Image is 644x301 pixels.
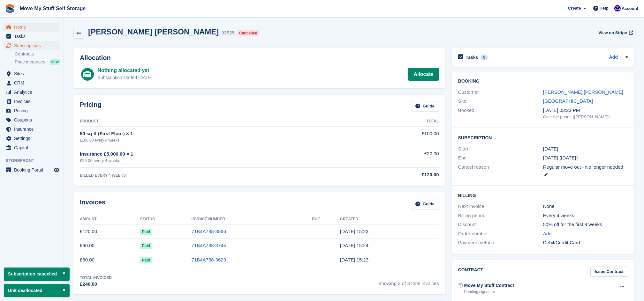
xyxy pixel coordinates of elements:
a: menu [3,165,60,174]
div: Billing period [458,212,543,219]
a: menu [3,134,60,143]
span: Regular move out - No longer needed [543,164,623,170]
a: Contracts [15,51,60,57]
a: menu [3,88,60,97]
div: Site [458,98,543,105]
a: menu [3,115,60,124]
h2: Subscription [458,134,628,141]
td: £60.00 [80,239,140,253]
h2: Invoices [80,199,105,209]
span: Paid [140,229,152,235]
div: End [458,154,543,162]
a: Guide [411,101,439,112]
span: Home [14,23,52,32]
div: £100.00 every 4 weeks [80,137,351,143]
div: Start [458,145,543,153]
div: Next invoice [458,203,543,210]
a: 71B4A788-3629 [192,257,226,262]
a: Guide [411,199,439,209]
div: Over the phone ([PERSON_NAME]) [543,114,628,120]
a: menu [3,97,60,106]
h2: Booking [458,79,628,84]
div: Total Invoiced [80,275,112,281]
span: Create [568,5,581,11]
a: menu [3,78,60,87]
td: £20.00 [351,147,439,167]
div: £120.00 [351,171,439,179]
div: BILLED EVERY 4 WEEKS [80,173,351,178]
span: Price increases [15,59,45,65]
div: None [543,203,628,210]
div: Order number [458,230,543,238]
a: Move My Stuff Self Storage [17,3,88,14]
a: [GEOGRAPHIC_DATA] [543,98,593,104]
span: Paid [140,243,152,249]
span: Invoices [14,97,52,106]
p: Unit deallocated [4,284,70,297]
th: Due [312,214,340,224]
div: 0 [481,55,488,60]
a: menu [3,106,60,115]
h2: Allocation [80,54,439,62]
div: 50 sq ft (First Floor) × 1 [80,130,351,137]
div: 93525 [221,29,235,37]
a: Allocate [408,68,439,81]
a: menu [3,23,60,32]
div: 50% off for the first 8 weeks [543,221,628,228]
div: Discount [458,221,543,228]
span: Pricing [14,106,52,115]
span: Storefront [6,158,64,164]
td: £100.00 [351,127,439,147]
div: £20.00 every 4 weeks [80,158,351,164]
div: Booked [458,107,543,120]
a: Issue Contract [590,267,628,277]
div: Pending signature [464,289,514,295]
h2: [PERSON_NAME] [PERSON_NAME] [88,27,219,36]
span: [DATE] ([DATE]) [543,155,578,160]
div: Customer [458,89,543,96]
span: Capital [14,143,52,152]
span: Booking Portal [14,165,52,174]
div: Every 4 weeks [543,212,628,219]
span: View on Stripe [598,30,627,36]
div: [DATE] 03:23 PM [543,107,628,114]
a: menu [3,32,60,41]
a: menu [3,69,60,78]
span: Sites [14,69,52,78]
a: Price increases NEW [15,58,60,65]
a: View on Stripe [596,27,634,38]
a: Add [609,54,618,61]
a: Add [543,230,552,238]
th: Status [140,214,192,224]
div: Move My Stuff Contract [464,282,514,289]
img: Jade Whetnall [614,5,621,11]
time: 2025-07-29 14:24:23 UTC [340,243,368,248]
td: £60.00 [80,253,140,267]
time: 2025-08-26 14:23:48 UTC [340,229,368,234]
span: Settings [14,134,52,143]
th: Product [80,116,351,127]
div: NEW [50,59,60,65]
a: menu [3,41,60,50]
time: 2025-07-01 14:23:43 UTC [340,257,368,262]
div: Payment method [458,239,543,246]
span: CRM [14,78,52,87]
img: stora-icon-8386f47178a22dfd0bd8f6a31ec36ba5ce8667c1dd55bd0f319d3a0aa187defe.svg [5,4,15,13]
div: £240.00 [80,281,112,288]
span: Insurance [14,125,52,134]
span: Showing 3 of 3 total invoices [378,275,439,288]
span: Paid [140,257,152,263]
div: Cancelled [237,30,259,36]
p: Subscription cancelled [4,268,70,281]
a: menu [3,125,60,134]
h2: Pricing [80,101,102,112]
h2: Billing [458,192,628,198]
th: Amount [80,214,140,224]
a: 71B4A788-3866 [192,229,226,234]
span: Help [600,5,609,11]
div: Nothing allocated yet [98,67,153,74]
span: Subscriptions [14,41,52,50]
h2: Contract [458,267,483,277]
div: Debit/Credit Card [543,239,628,246]
a: Preview store [53,166,60,174]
